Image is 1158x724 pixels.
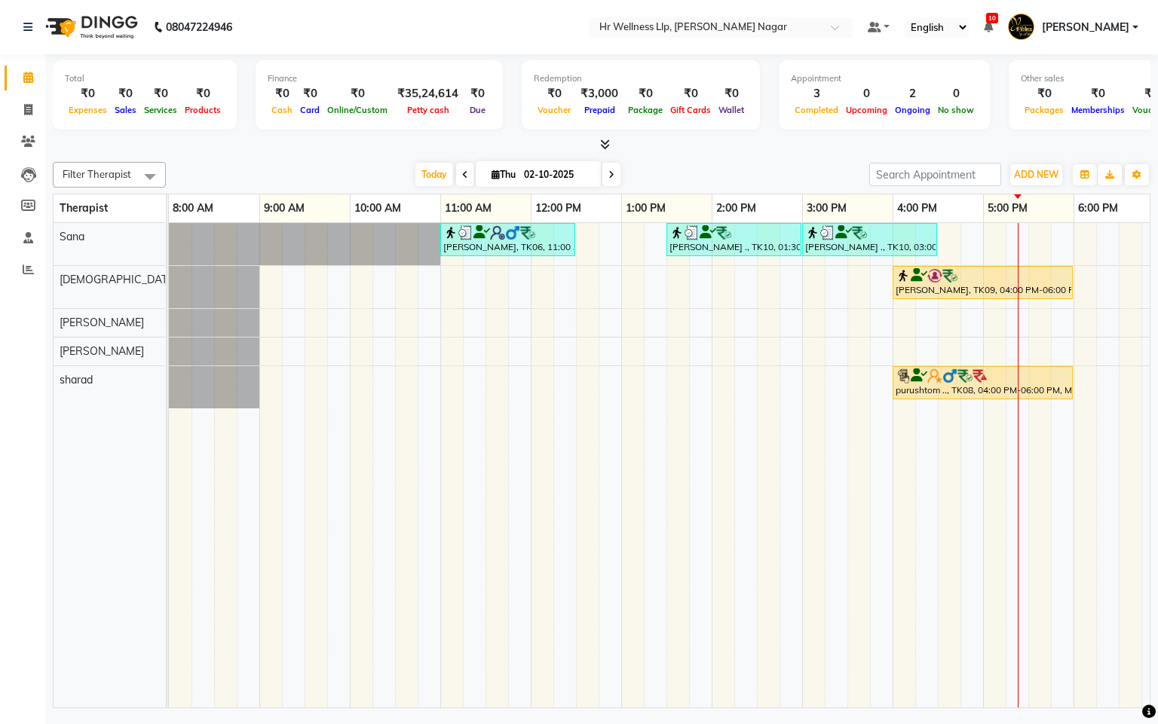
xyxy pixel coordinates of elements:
span: Card [296,105,323,115]
span: Petty cash [403,105,453,115]
span: Gift Cards [666,105,715,115]
a: 5:00 PM [984,197,1031,219]
img: Monali [1008,14,1034,40]
div: Redemption [534,72,748,85]
span: Memberships [1068,105,1129,115]
a: 12:00 PM [532,197,585,219]
div: ₹0 [296,85,323,102]
span: Completed [791,105,842,115]
div: [PERSON_NAME] ., TK10, 03:00 PM-04:30 PM, Massage 60 Min [804,225,936,254]
div: 2 [891,85,934,102]
div: ₹3,000 [574,85,624,102]
a: 2:00 PM [712,197,760,219]
span: [DEMOGRAPHIC_DATA] [60,273,177,286]
div: ₹0 [111,85,140,102]
a: 6:00 PM [1074,197,1122,219]
div: [PERSON_NAME], TK09, 04:00 PM-06:00 PM, Massage 90 Min [894,268,1071,297]
span: Wallet [715,105,748,115]
button: ADD NEW [1010,164,1062,185]
span: Online/Custom [323,105,391,115]
span: Sales [111,105,140,115]
span: Packages [1021,105,1068,115]
span: Prepaid [581,105,619,115]
span: [PERSON_NAME] [60,316,144,329]
div: ₹0 [140,85,181,102]
div: Total [65,72,225,85]
span: 10 [986,13,998,23]
div: [PERSON_NAME], TK06, 11:00 AM-12:30 PM, Massage 60 Min [442,225,574,254]
div: ₹0 [666,85,715,102]
span: ADD NEW [1014,169,1058,180]
span: Cash [268,105,296,115]
div: 0 [842,85,891,102]
a: 8:00 AM [169,197,217,219]
span: Expenses [65,105,111,115]
a: 10:00 AM [351,197,405,219]
span: Filter Therapist [63,168,131,180]
div: ₹0 [1021,85,1068,102]
a: 4:00 PM [893,197,941,219]
div: Appointment [791,72,978,85]
a: 3:00 PM [803,197,850,219]
div: ₹0 [534,85,574,102]
span: No show [934,105,978,115]
div: purushtom .., TK08, 04:00 PM-06:00 PM, Massage 90 Min [894,368,1071,397]
span: Today [415,163,453,186]
div: ₹0 [268,85,296,102]
span: Thu [488,169,519,180]
b: 08047224946 [166,6,232,48]
div: ₹0 [65,85,111,102]
div: ₹0 [715,85,748,102]
span: Sana [60,230,84,243]
input: 2025-10-02 [519,163,595,186]
span: Package [624,105,666,115]
div: ₹0 [464,85,491,102]
img: logo [38,6,142,48]
span: sharad [60,373,93,386]
a: 11:00 AM [441,197,495,219]
span: Services [140,105,181,115]
span: Ongoing [891,105,934,115]
div: ₹0 [624,85,666,102]
span: [PERSON_NAME] [60,344,144,358]
div: ₹0 [181,85,225,102]
a: 1:00 PM [622,197,669,219]
div: 3 [791,85,842,102]
a: 10 [984,20,993,34]
div: ₹0 [323,85,391,102]
span: Voucher [534,105,574,115]
input: Search Appointment [869,163,1001,186]
span: Products [181,105,225,115]
div: ₹35,24,614 [391,85,464,102]
div: Finance [268,72,491,85]
span: Therapist [60,201,108,215]
span: Due [466,105,489,115]
a: 9:00 AM [260,197,308,219]
div: 0 [934,85,978,102]
span: [PERSON_NAME] [1042,20,1129,35]
div: [PERSON_NAME] ., TK10, 01:30 PM-03:00 PM, Massage 60 Min [668,225,800,254]
span: Upcoming [842,105,891,115]
div: ₹0 [1068,85,1129,102]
